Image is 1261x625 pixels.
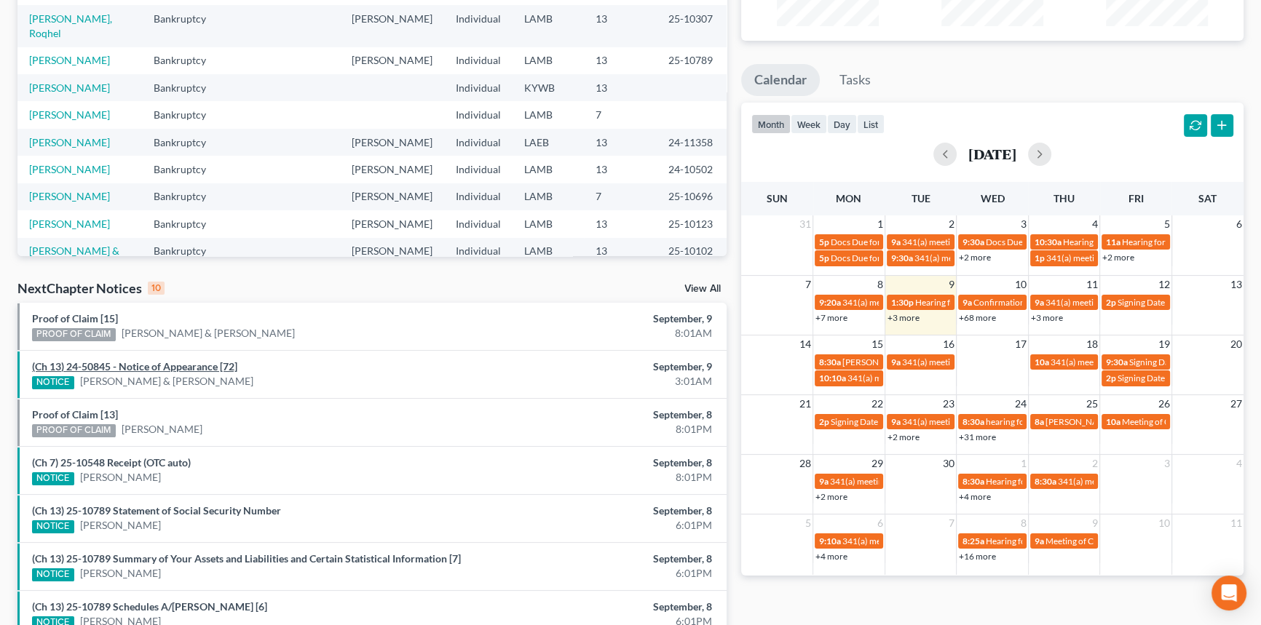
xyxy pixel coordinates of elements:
td: 13 [584,210,657,237]
span: 22 [870,395,885,413]
td: LAEB [513,129,584,156]
div: NOTICE [32,472,74,485]
span: 15 [870,335,885,353]
span: 4 [1091,215,1099,233]
button: month [751,114,791,134]
span: Sun [767,192,788,204]
span: 27 [1229,395,1244,413]
span: 10a [1035,357,1049,367]
span: 9 [947,276,956,293]
span: Sat [1198,192,1217,204]
span: 8:30a [962,476,984,487]
span: 8 [1019,514,1028,532]
a: Proof of Claim [15] [32,312,118,325]
td: 13 [584,5,657,47]
span: 5 [1163,215,1171,233]
a: [PERSON_NAME] [29,218,110,230]
span: 5 [804,514,813,532]
span: hearing for [PERSON_NAME] [986,416,1098,427]
span: 12 [1157,276,1171,293]
span: 3 [1019,215,1028,233]
span: Tue [911,192,930,204]
span: 9a [891,236,901,247]
td: Individual [444,74,513,101]
td: 25-10696 [657,183,727,210]
td: Individual [444,210,513,237]
td: 7 [584,101,657,128]
span: 9:20a [819,297,841,308]
span: 5p [819,252,829,263]
div: September, 8 [495,503,712,518]
span: 341(a) meeting for [PERSON_NAME] [902,236,1043,247]
a: [PERSON_NAME] [29,81,110,94]
span: 341(a) meeting for [PERSON_NAME] [914,252,1055,263]
span: 5p [819,236,829,247]
td: Individual [444,47,513,74]
span: 8:30a [1035,476,1056,487]
span: 26 [1157,395,1171,413]
td: Bankruptcy [142,238,233,279]
span: 1p [1035,252,1045,263]
span: Hearing for [PERSON_NAME] [986,536,1099,546]
a: [PERSON_NAME] & [PERSON_NAME] [80,374,253,389]
span: 19 [1157,335,1171,353]
span: 17 [1013,335,1028,353]
a: [PERSON_NAME] [29,108,110,121]
a: [PERSON_NAME] [29,54,110,66]
td: Individual [444,5,513,47]
a: +31 more [959,431,996,442]
td: Individual [444,238,513,279]
span: 9a [1035,297,1044,308]
div: 6:01PM [495,566,712,581]
span: [PERSON_NAME] [842,357,911,367]
span: 9a [891,416,901,427]
a: (Ch 13) 25-10789 Summary of Your Assets and Liabilities and Certain Statistical Information [7] [32,552,461,565]
div: NOTICE [32,568,74,581]
td: 13 [584,129,657,156]
span: 2 [1091,455,1099,472]
span: [PERSON_NAME] - Criminal [1045,416,1153,427]
span: 341(a) meeting for [PERSON_NAME] [1051,357,1191,367]
div: September, 8 [495,455,712,470]
a: +2 more [1102,252,1134,263]
a: +2 more [888,431,920,442]
span: 25 [1085,395,1099,413]
span: 341(a) meeting for [PERSON_NAME] [1058,476,1198,487]
span: 10 [1013,276,1028,293]
a: (Ch 13) 24-50845 - Notice of Appearance [72] [32,360,237,373]
td: LAMB [513,156,584,183]
a: +2 more [959,252,991,263]
a: +4 more [815,551,847,562]
a: [PERSON_NAME] & [PERSON_NAME] [29,244,119,271]
span: 9a [1035,536,1044,546]
a: [PERSON_NAME], Roqhel [29,12,112,39]
td: 25-10307 [657,5,727,47]
span: Thu [1054,192,1075,204]
span: Hearing for [PERSON_NAME] [1063,236,1177,247]
a: [PERSON_NAME] [80,518,161,533]
span: 6 [876,514,885,532]
td: [PERSON_NAME] [340,156,444,183]
span: Hearing for [PERSON_NAME] & [PERSON_NAME] [986,476,1177,487]
span: 9:30a [891,252,913,263]
span: 18 [1085,335,1099,353]
div: September, 9 [495,359,712,374]
td: 13 [584,238,657,279]
span: 341(a) meeting for [PERSON_NAME] [902,357,1043,367]
span: Docs Due for [US_STATE][PERSON_NAME] [986,236,1150,247]
a: +3 more [888,312,920,323]
span: 2 [947,215,956,233]
td: Bankruptcy [142,5,233,47]
span: 9:30a [962,236,984,247]
span: 10a [1106,416,1120,427]
a: +7 more [815,312,847,323]
span: 9:10a [819,536,841,546]
div: 10 [148,282,165,295]
a: Proof of Claim [13] [32,408,118,421]
span: Docs Due for [PERSON_NAME] [831,236,951,247]
td: [PERSON_NAME] [340,47,444,74]
span: 30 [941,455,956,472]
div: PROOF OF CLAIM [32,328,116,341]
span: 11a [1106,236,1120,247]
td: LAMB [513,238,584,279]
